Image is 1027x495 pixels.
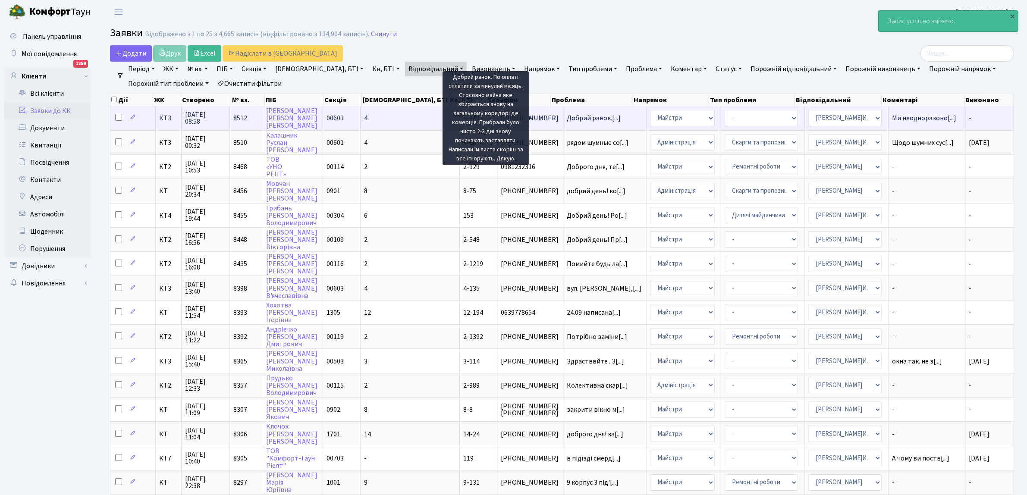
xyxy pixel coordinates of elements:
a: Очистити фільтри [214,76,285,91]
span: 8448 [233,235,247,244]
span: 8365 [233,357,247,366]
div: Запис успішно змінено. [879,11,1018,31]
span: [DATE] 19:44 [185,208,226,222]
span: [DATE] 12:33 [185,378,226,392]
a: Адреси [4,188,91,206]
span: 9 [364,478,367,487]
span: [DATE] 11:22 [185,330,226,344]
span: 00603 [327,284,344,293]
span: рядом шумные со[...] [567,138,628,147]
b: [PERSON_NAME] М. [956,7,1017,17]
span: - [892,406,961,413]
span: КТ3 [159,115,178,122]
span: - [969,211,971,220]
span: - [969,332,971,341]
a: ПІБ [213,62,236,76]
span: [DATE] [969,429,989,439]
span: 8456 [233,186,247,196]
th: Створено [181,94,231,106]
a: Мовчан[PERSON_NAME][PERSON_NAME] [267,179,318,203]
a: Додати [110,45,152,62]
a: ТОВ"Комфорт-ТаунРіелт" [267,446,315,470]
span: - [969,381,971,390]
span: Щодо шумних сус[...] [892,138,954,147]
a: Порожній напрямок [926,62,999,76]
a: [PERSON_NAME][PERSON_NAME]Якович [267,398,318,422]
span: - [969,284,971,293]
span: - [969,113,971,123]
span: - [969,308,971,317]
a: Кв, БТІ [369,62,403,76]
span: - [969,186,971,196]
span: 4 [364,113,367,123]
span: 14 [364,429,371,439]
span: 00601 [327,138,344,147]
span: Добрий день! Ро[...] [567,211,627,220]
a: КалашникРуслан[PERSON_NAME] [267,131,318,155]
span: [PHONE_NUMBER] [501,285,559,292]
span: 0981232316 [501,163,559,170]
a: Секція [238,62,270,76]
span: - [892,212,961,219]
span: [DATE] [969,454,989,463]
span: [PHONE_NUMBER] [501,479,559,486]
span: 9-131 [463,478,480,487]
span: 8 [364,405,367,414]
a: Порожній тип проблеми [125,76,212,91]
a: [PERSON_NAME][PERSON_NAME]В'ячеславівна [267,276,318,301]
a: Excel [188,45,221,62]
a: Порушення [4,240,91,257]
a: [PERSON_NAME][PERSON_NAME][PERSON_NAME] [267,252,318,276]
span: 9 корпус 3 під'[...] [567,478,619,487]
div: Відображено з 1 по 25 з 4,665 записів (відфільтровано з 134,904 записів). [145,30,369,38]
span: [DATE] 11:04 [185,427,226,441]
span: 0901 [327,186,340,196]
th: Секція [323,94,362,106]
th: ЖК [153,94,181,106]
a: ТОВ«УНОРЕНТ» [267,155,286,179]
span: [DATE] 10:53 [185,160,226,174]
span: КТ2 [159,236,178,243]
a: Панель управління [4,28,91,45]
th: ПІБ [265,94,323,106]
img: logo.png [9,3,26,21]
a: Довідники [4,257,91,275]
span: 00114 [327,162,344,172]
span: КТ2 [159,163,178,170]
span: в підїзді смерд[...] [567,454,621,463]
span: Здрастввйте . З[...] [567,357,624,366]
a: Виконавець [468,62,519,76]
span: добрий день! ко[...] [567,186,625,196]
span: - [892,309,961,316]
span: 1305 [327,308,340,317]
span: Панель управління [23,32,81,41]
span: КТ3 [159,358,178,365]
span: [PHONE_NUMBER] [501,188,559,194]
span: 1001 [327,478,340,487]
th: Коментарі [882,94,964,106]
input: Пошук... [920,45,1014,62]
a: Коментар [667,62,710,76]
span: 00304 [327,211,344,220]
span: 8393 [233,308,247,317]
span: 00109 [327,235,344,244]
span: [PHONE_NUMBER] [501,358,559,365]
a: ЖК [160,62,182,76]
span: [DATE] 20:34 [185,184,226,198]
a: Щоденник [4,223,91,240]
span: 2 [364,259,367,269]
span: - [969,405,971,414]
span: окна так. не з[...] [892,357,942,366]
a: Період [125,62,158,76]
span: - [892,333,961,340]
span: КТ [159,479,178,486]
a: Грибань[PERSON_NAME]Володимирович [267,204,318,228]
span: КТ [159,309,178,316]
div: Добрий ранок. По оплаті сплатили за минулий місяць. Стосовно майна яке збирається знову на загаль... [443,71,529,165]
span: закрити вікно м[...] [567,405,625,414]
a: Порожній виконавець [842,62,924,76]
span: [DATE] 22:38 [185,476,226,489]
span: - [969,259,971,269]
a: № вх. [184,62,211,76]
a: Заявки до КК [4,102,91,119]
